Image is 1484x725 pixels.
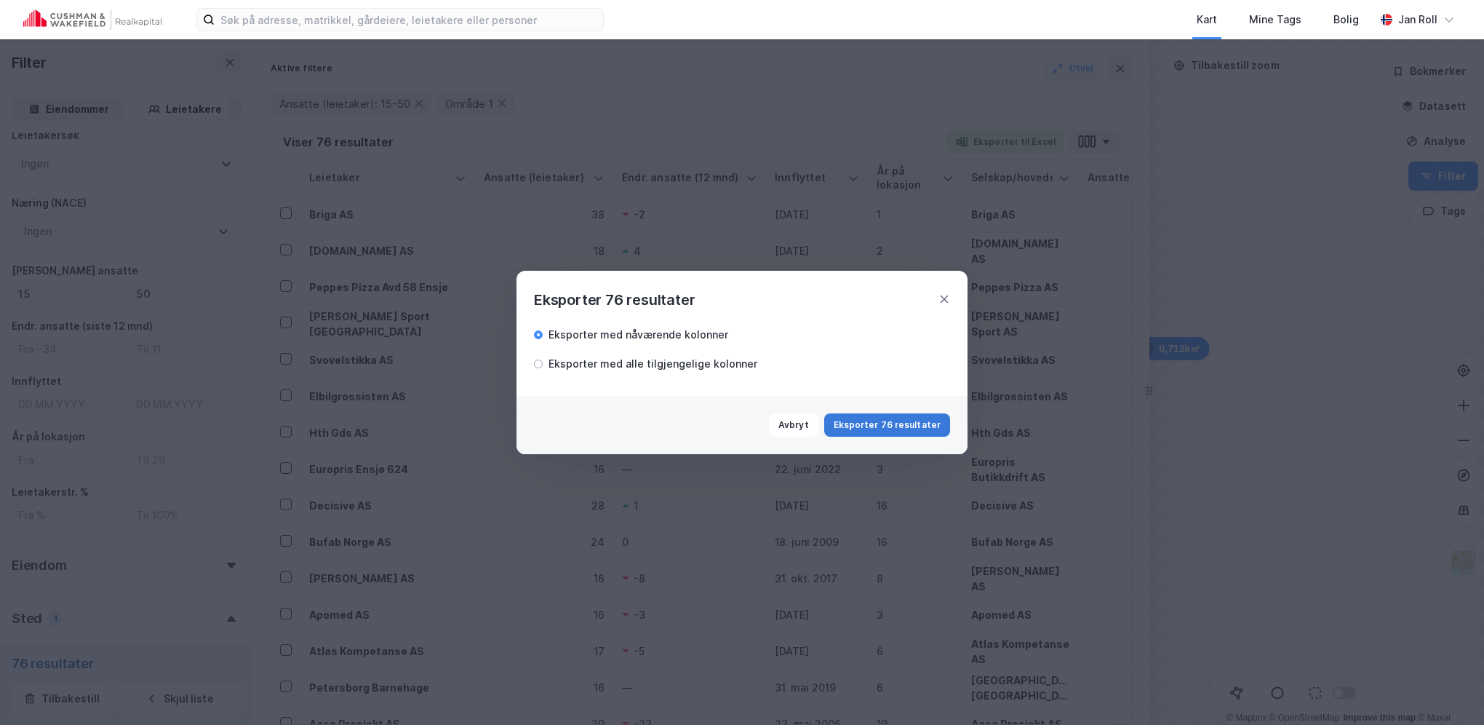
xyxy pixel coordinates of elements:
div: Eksporter 76 resultater [534,288,695,312]
div: Jan Roll [1398,11,1437,28]
button: Avbryt [769,413,818,437]
div: Mine Tags [1249,11,1301,28]
div: Eksporter med alle tilgjengelige kolonner [548,355,757,373]
div: Kontrollprogram for chat [1411,655,1484,725]
div: Kart [1197,11,1217,28]
img: cushman-wakefield-realkapital-logo.202ea83816669bd177139c58696a8fa1.svg [23,9,161,30]
button: Eksporter 76 resultater [824,413,950,437]
input: Søk på adresse, matrikkel, gårdeiere, leietakere eller personer [215,9,603,31]
div: Eksporter med nåværende kolonner [548,326,728,344]
iframe: Chat Widget [1411,655,1484,725]
div: Bolig [1333,11,1359,28]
